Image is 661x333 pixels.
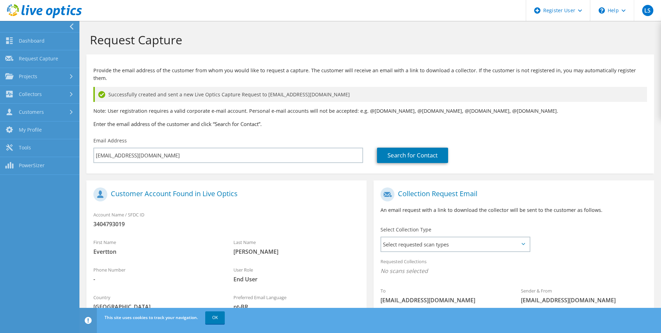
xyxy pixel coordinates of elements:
[93,137,127,144] label: Email Address
[381,296,507,304] span: [EMAIL_ADDRESS][DOMAIN_NAME]
[233,275,360,283] span: End User
[381,206,647,214] p: An email request with a link to download the collector will be sent to the customer as follows.
[377,148,448,163] a: Search for Contact
[521,296,647,304] span: [EMAIL_ADDRESS][DOMAIN_NAME]
[105,314,198,320] span: This site uses cookies to track your navigation.
[93,275,220,283] span: -
[226,235,367,259] div: Last Name
[86,207,367,231] div: Account Name / SFDC ID
[226,290,367,314] div: Preferred Email Language
[226,262,367,287] div: User Role
[205,311,225,324] a: OK
[93,107,647,115] p: Note: User registration requires a valid corporate e-mail account. Personal e-mail accounts will ...
[108,91,350,98] span: Successfully created and sent a new Live Optics Capture Request to [EMAIL_ADDRESS][DOMAIN_NAME]
[233,248,360,256] span: [PERSON_NAME]
[642,5,653,16] span: LS
[90,32,647,47] h1: Request Capture
[374,283,514,308] div: To
[514,283,654,308] div: Sender & From
[86,235,226,259] div: First Name
[381,187,643,201] h1: Collection Request Email
[381,226,431,233] label: Select Collection Type
[381,267,647,275] span: No scans selected
[93,303,220,311] span: [GEOGRAPHIC_DATA]
[599,7,605,14] svg: \n
[86,290,226,314] div: Country
[381,237,529,251] span: Select requested scan types
[233,303,360,311] span: pt-BR
[93,248,220,256] span: Evertton
[374,254,654,280] div: Requested Collections
[93,67,647,82] p: Provide the email address of the customer from whom you would like to request a capture. The cust...
[93,120,647,128] h3: Enter the email address of the customer and click “Search for Contact”.
[93,187,356,201] h1: Customer Account Found in Live Optics
[86,262,226,287] div: Phone Number
[93,220,360,228] span: 3404793019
